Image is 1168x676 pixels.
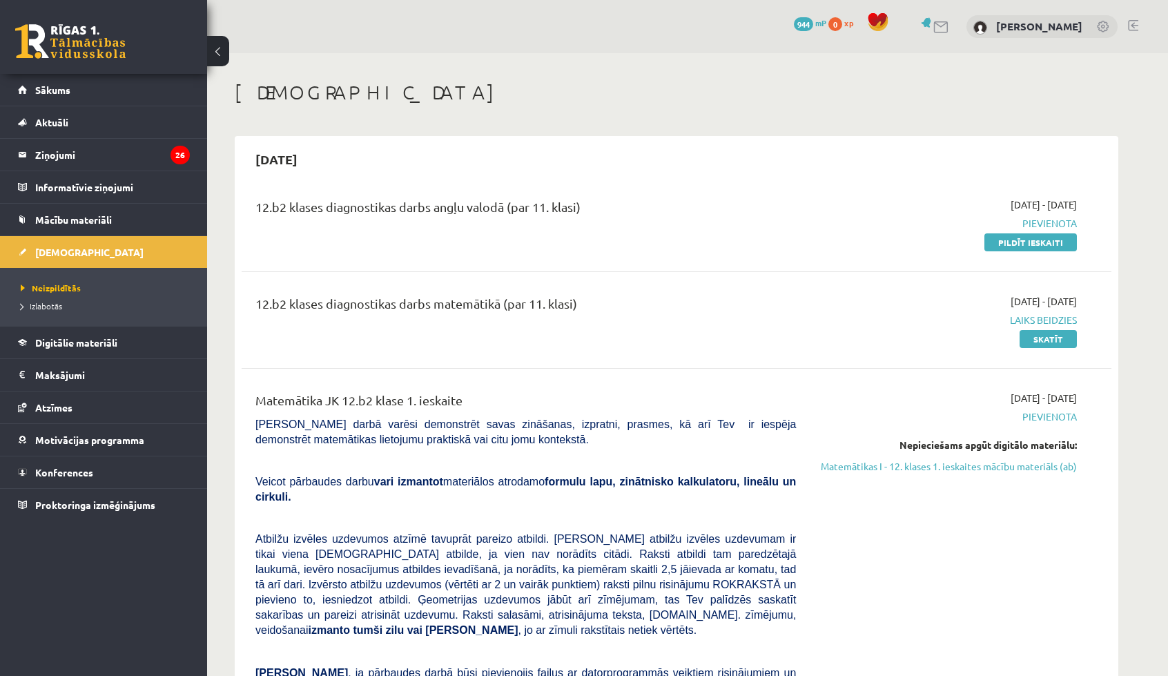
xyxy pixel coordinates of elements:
b: vari izmantot [374,476,443,487]
a: Motivācijas programma [18,424,190,456]
span: Mācību materiāli [35,213,112,226]
a: 0 xp [828,17,860,28]
span: Izlabotās [21,300,62,311]
h1: [DEMOGRAPHIC_DATA] [235,81,1118,104]
a: Digitālie materiāli [18,327,190,358]
a: Sākums [18,74,190,106]
h2: [DATE] [242,143,311,175]
span: Laiks beidzies [817,313,1077,327]
a: Atzīmes [18,392,190,423]
legend: Maksājumi [35,359,190,391]
a: Mācību materiāli [18,204,190,235]
div: Matemātika JK 12.b2 klase 1. ieskaite [255,391,796,416]
span: 0 [828,17,842,31]
a: 944 mP [794,17,826,28]
b: tumši zilu vai [PERSON_NAME] [353,624,518,636]
span: Digitālie materiāli [35,336,117,349]
a: [PERSON_NAME] [996,19,1082,33]
img: Kristers Mežjānis [973,21,987,35]
span: [DEMOGRAPHIC_DATA] [35,246,144,258]
a: Pildīt ieskaiti [984,233,1077,251]
a: Ziņojumi26 [18,139,190,171]
span: Veicot pārbaudes darbu materiālos atrodamo [255,476,796,503]
span: [DATE] - [DATE] [1011,197,1077,212]
span: [PERSON_NAME] darbā varēsi demonstrēt savas zināšanas, izpratni, prasmes, kā arī Tev ir iespēja d... [255,418,796,445]
i: 26 [171,146,190,164]
div: 12.b2 klases diagnostikas darbs matemātikā (par 11. klasi) [255,294,796,320]
a: Matemātikas I - 12. klases 1. ieskaites mācību materiāls (ab) [817,459,1077,474]
a: Proktoringa izmēģinājums [18,489,190,521]
span: Aktuāli [35,116,68,128]
a: Izlabotās [21,300,193,312]
legend: Ziņojumi [35,139,190,171]
span: [DATE] - [DATE] [1011,391,1077,405]
a: Rīgas 1. Tālmācības vidusskola [15,24,126,59]
a: [DEMOGRAPHIC_DATA] [18,236,190,268]
a: Neizpildītās [21,282,193,294]
b: formulu lapu, zinātnisko kalkulatoru, lineālu un cirkuli. [255,476,796,503]
span: mP [815,17,826,28]
a: Skatīt [1020,330,1077,348]
span: Proktoringa izmēģinājums [35,499,155,511]
a: Aktuāli [18,106,190,138]
b: izmanto [309,624,350,636]
a: Konferences [18,456,190,488]
span: Motivācijas programma [35,434,144,446]
span: Atzīmes [35,401,72,414]
span: Pievienota [817,409,1077,424]
span: [DATE] - [DATE] [1011,294,1077,309]
span: 944 [794,17,813,31]
span: xp [844,17,853,28]
span: Konferences [35,466,93,479]
div: 12.b2 klases diagnostikas darbs angļu valodā (par 11. klasi) [255,197,796,223]
legend: Informatīvie ziņojumi [35,171,190,203]
div: Nepieciešams apgūt digitālo materiālu: [817,438,1077,452]
span: Pievienota [817,216,1077,231]
span: Sākums [35,84,70,96]
span: Atbilžu izvēles uzdevumos atzīmē tavuprāt pareizo atbildi. [PERSON_NAME] atbilžu izvēles uzdevuma... [255,533,796,636]
a: Informatīvie ziņojumi [18,171,190,203]
span: Neizpildītās [21,282,81,293]
a: Maksājumi [18,359,190,391]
